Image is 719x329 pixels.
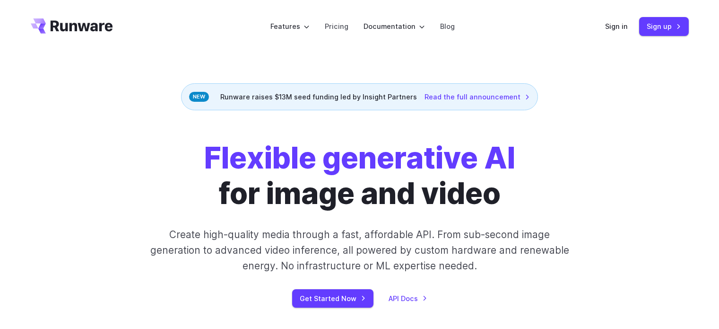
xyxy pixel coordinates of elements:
[364,21,425,32] label: Documentation
[389,293,427,304] a: API Docs
[149,227,570,274] p: Create high-quality media through a fast, affordable API. From sub-second image generation to adv...
[204,141,515,212] h1: for image and video
[605,21,628,32] a: Sign in
[292,289,373,308] a: Get Started Now
[325,21,348,32] a: Pricing
[270,21,310,32] label: Features
[424,91,530,102] a: Read the full announcement
[440,21,455,32] a: Blog
[204,140,515,176] strong: Flexible generative AI
[639,17,689,36] a: Sign up
[181,83,538,110] div: Runware raises $13M seed funding led by Insight Partners
[31,18,113,34] a: Go to /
